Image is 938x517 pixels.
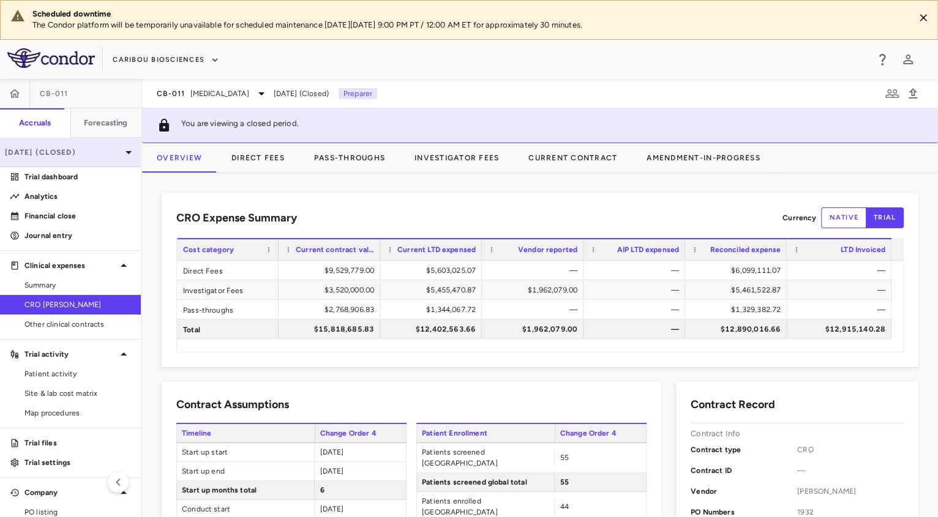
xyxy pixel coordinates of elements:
span: 55 [560,478,568,486]
span: [MEDICAL_DATA] [190,88,249,99]
p: Journal entry [24,230,131,241]
button: trial [866,207,904,228]
button: Caribou Biosciences [113,50,219,70]
span: CRO [PERSON_NAME] [24,299,131,310]
div: — [493,261,577,280]
span: Start up end [177,462,314,480]
div: — [595,300,679,319]
span: Other clinical contracts [24,319,131,330]
p: Company [24,487,116,498]
p: Analytics [24,191,131,202]
p: Financial close [24,210,131,221]
h6: Contract Assumptions [176,396,289,413]
span: Cost category [183,245,234,254]
p: Preparer [339,88,377,99]
div: $12,402,563.66 [391,319,476,339]
div: Pass-throughs [177,300,279,319]
div: $1,962,079.00 [493,319,577,339]
div: Investigator Fees [177,280,279,299]
div: $12,890,016.66 [696,319,781,339]
div: $5,461,522.87 [696,280,781,300]
button: Direct Fees [217,143,299,173]
div: — [493,300,577,319]
p: Contract ID [691,465,797,476]
div: $9,529,779.00 [290,261,374,280]
span: CB-011 [157,89,186,99]
button: Investigator Fees [400,143,514,173]
span: [DATE] (Closed) [274,88,329,99]
span: Change Order 4 [315,424,407,442]
span: [DATE] [320,467,343,475]
p: Contract Info [691,428,740,439]
span: CB-011 [40,89,69,99]
div: $15,818,685.83 [290,319,374,339]
div: $3,520,000.00 [290,280,374,300]
span: Start up months total [177,481,314,499]
div: $5,455,470.87 [391,280,476,300]
div: $6,099,111.07 [696,261,781,280]
p: Vendor [691,486,797,497]
span: Patients screened global total [417,473,554,491]
span: Site & lab cost matrix [24,388,131,399]
div: Direct Fees [177,261,279,280]
span: [PERSON_NAME] [797,486,904,497]
p: Trial files [24,437,131,448]
span: Timeline [176,424,315,442]
div: — [595,261,679,280]
span: 6 [320,486,324,494]
p: Trial settings [24,457,131,468]
div: $1,344,067.72 [391,300,476,319]
span: 55 [560,453,568,462]
span: Patient activity [24,368,131,379]
div: $5,603,025.07 [391,261,476,280]
div: — [595,280,679,300]
h6: Accruals [19,117,51,128]
span: LTD Invoiced [841,245,885,254]
span: Map procedures [24,407,131,418]
span: — [797,465,904,476]
span: Vendor reported [518,245,577,254]
p: The Condor platform will be temporarily unavailable for scheduled maintenance [DATE][DATE] 9:00 P... [32,20,904,31]
div: — [798,261,885,280]
h6: Forecasting [84,117,128,128]
span: Start up start [177,443,314,461]
button: Pass-Throughs [299,143,400,173]
img: logo-full-SnFGN8VE.png [7,48,95,68]
span: Patients screened [GEOGRAPHIC_DATA] [417,443,554,472]
h6: Contract Record [691,396,775,413]
button: Overview [142,143,217,173]
div: $1,962,079.00 [493,280,577,300]
p: Currency [782,212,816,223]
p: Trial dashboard [24,171,131,182]
button: Amendment-In-Progress [632,143,775,173]
div: Scheduled downtime [32,9,904,20]
div: — [798,300,885,319]
div: $2,768,906.83 [290,300,374,319]
p: You are viewing a closed period. [181,118,299,133]
div: $12,915,140.28 [798,319,885,339]
button: Close [914,9,932,27]
div: — [798,280,885,300]
h6: CRO Expense Summary [176,210,297,226]
span: Reconciled expense [710,245,781,254]
span: Current LTD expensed [397,245,476,254]
div: Total [177,319,279,338]
p: Contract type [691,444,797,455]
span: Change Order 4 [555,424,647,442]
button: native [821,207,866,228]
span: Summary [24,280,131,291]
p: Trial activity [24,349,116,360]
span: Current contract value [296,245,374,254]
button: Current Contract [514,143,632,173]
span: CRO [797,444,904,455]
div: — [595,319,679,339]
span: 44 [560,502,568,511]
div: $1,329,382.72 [696,300,781,319]
span: AIP LTD expensed [617,245,679,254]
span: Patient Enrollment [416,424,555,442]
span: [DATE] [320,505,343,513]
p: [DATE] (Closed) [5,147,121,158]
p: Clinical expenses [24,260,116,271]
span: [DATE] [320,448,343,456]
